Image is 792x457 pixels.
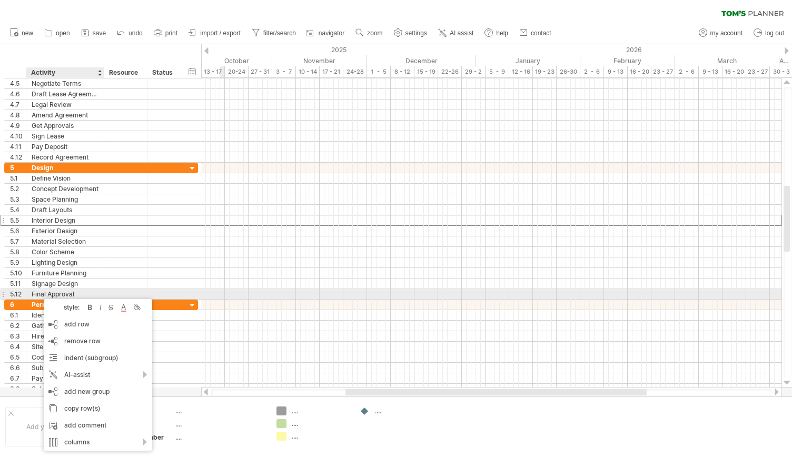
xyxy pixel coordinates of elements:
[7,26,36,40] a: new
[10,163,26,173] div: 5
[186,26,244,40] a: import / export
[151,26,181,40] a: print
[10,142,26,152] div: 4.11
[10,384,26,394] div: 6.8
[175,420,264,429] div: ....
[32,226,98,236] div: Exterior Design
[272,55,367,66] div: November 2025
[263,29,296,37] span: filter/search
[10,100,26,110] div: 4.7
[32,331,98,341] div: Hire Architect
[414,66,438,77] div: 15 - 19
[531,29,551,37] span: contact
[10,342,26,352] div: 6.4
[10,363,26,373] div: 6.6
[5,407,104,446] div: Add your own logo
[31,67,98,78] div: Activity
[32,152,98,162] div: Record Agreement
[580,55,675,66] div: February 2026
[10,268,26,278] div: 5.10
[675,55,779,66] div: March 2026
[272,66,296,77] div: 3 - 7
[10,247,26,257] div: 5.8
[533,66,557,77] div: 19 - 23
[765,29,784,37] span: log out
[10,236,26,246] div: 5.7
[32,205,98,215] div: Draft Layouts
[10,131,26,141] div: 4.10
[292,432,349,441] div: ....
[32,342,98,352] div: Site Plan Creation
[10,152,26,162] div: 4.12
[44,383,152,400] div: add new group
[64,337,101,345] span: remove row
[10,300,26,310] div: 6
[175,406,264,415] div: ....
[32,352,98,362] div: Code Compliance
[651,66,675,77] div: 23 - 27
[10,78,26,88] div: 4.5
[746,66,770,77] div: 23 - 27
[32,142,98,152] div: Pay Deposit
[32,257,98,267] div: Lighting Design
[32,268,98,278] div: Furniture Planning
[375,406,432,415] div: ....
[10,352,26,362] div: 6.5
[751,26,787,40] a: log out
[32,384,98,394] div: Schedule Inspections
[710,29,742,37] span: my account
[391,26,430,40] a: settings
[292,419,349,428] div: ....
[296,66,320,77] div: 10 - 14
[367,66,391,77] div: 1 - 5
[44,400,152,417] div: copy row(s)
[44,417,152,434] div: add comment
[10,194,26,204] div: 5.3
[42,26,73,40] a: open
[10,310,26,320] div: 6.1
[557,66,580,77] div: 26-30
[367,29,382,37] span: zoom
[32,89,98,99] div: Draft Lease Agreement
[482,26,511,40] a: help
[10,321,26,331] div: 6.2
[10,215,26,225] div: 5.5
[32,163,98,173] div: Design
[517,26,555,40] a: contact
[10,121,26,131] div: 4.9
[438,66,462,77] div: 22-26
[32,100,98,110] div: Legal Review
[722,66,746,77] div: 16 - 20
[10,184,26,194] div: 5.2
[44,316,152,333] div: add row
[32,121,98,131] div: Get Approvals
[696,26,746,40] a: my account
[93,29,106,37] span: save
[10,257,26,267] div: 5.9
[163,55,272,66] div: October 2025
[32,184,98,194] div: Concept Development
[249,26,299,40] a: filter/search
[476,55,580,66] div: January 2026
[486,66,509,77] div: 5 - 9
[10,373,26,383] div: 6.7
[435,26,477,40] a: AI assist
[10,289,26,299] div: 5.12
[32,289,98,299] div: Final Approval
[10,173,26,183] div: 5.1
[509,66,533,77] div: 12 - 16
[10,331,26,341] div: 6.3
[304,26,348,40] a: navigator
[699,66,722,77] div: 9 - 13
[32,131,98,141] div: Sign Lease
[22,29,33,37] span: new
[343,66,367,77] div: 24-28
[44,350,152,366] div: indent (subgroup)
[32,247,98,257] div: Color Scheme
[32,310,98,320] div: Identify Requirements
[32,78,98,88] div: Negotiate Terms
[78,26,109,40] a: save
[152,67,175,78] div: Status
[32,194,98,204] div: Space Planning
[32,279,98,289] div: Signage Design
